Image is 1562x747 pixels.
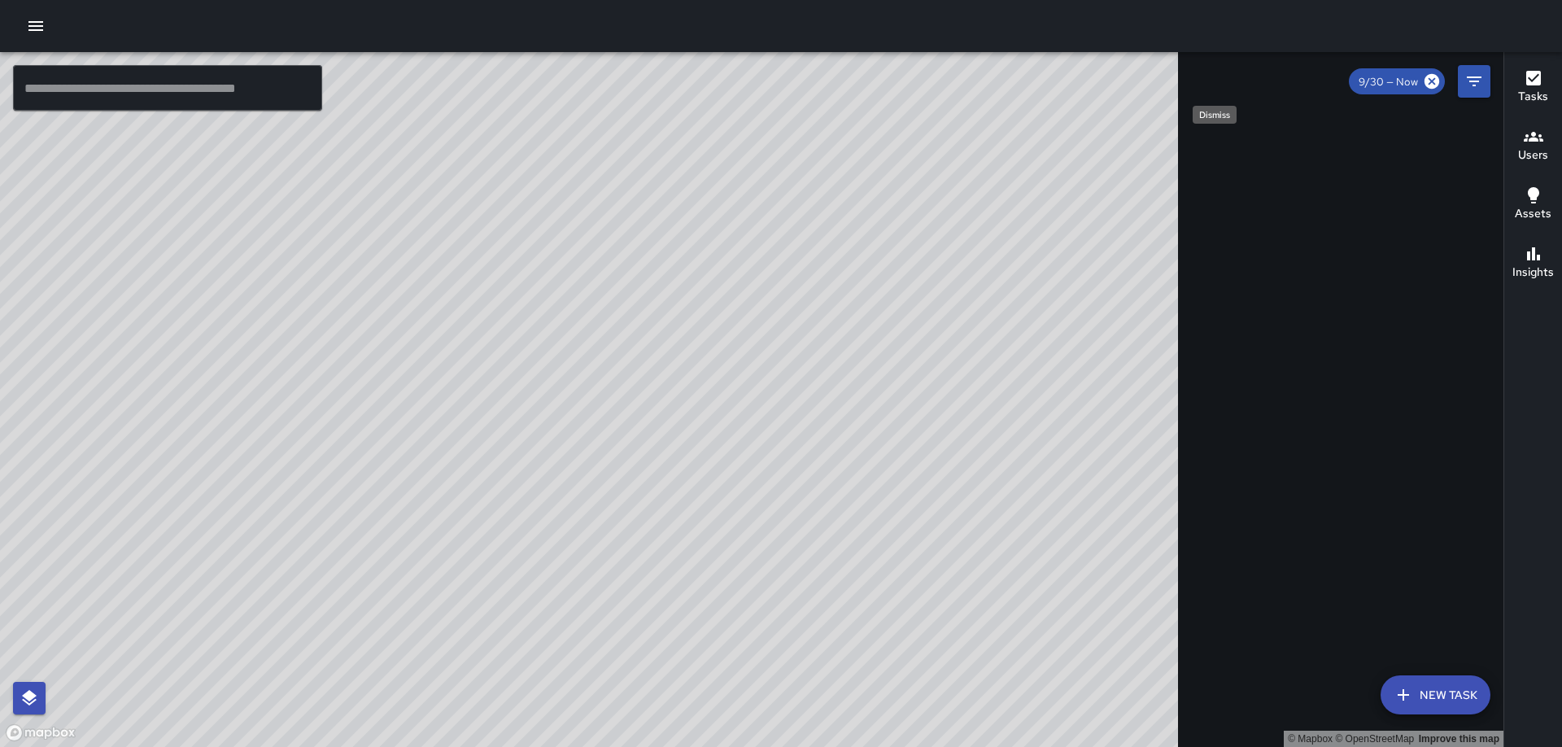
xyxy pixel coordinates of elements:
button: Tasks [1504,59,1562,117]
div: 9/30 — Now [1349,68,1445,94]
h6: Tasks [1518,88,1548,106]
span: 9/30 — Now [1349,75,1428,89]
button: Filters [1458,65,1490,98]
button: New Task [1381,675,1490,714]
button: Insights [1504,234,1562,293]
button: Assets [1504,176,1562,234]
h6: Assets [1515,205,1551,223]
button: Users [1504,117,1562,176]
h6: Users [1518,146,1548,164]
h6: Insights [1512,264,1554,282]
div: Dismiss [1193,106,1237,124]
